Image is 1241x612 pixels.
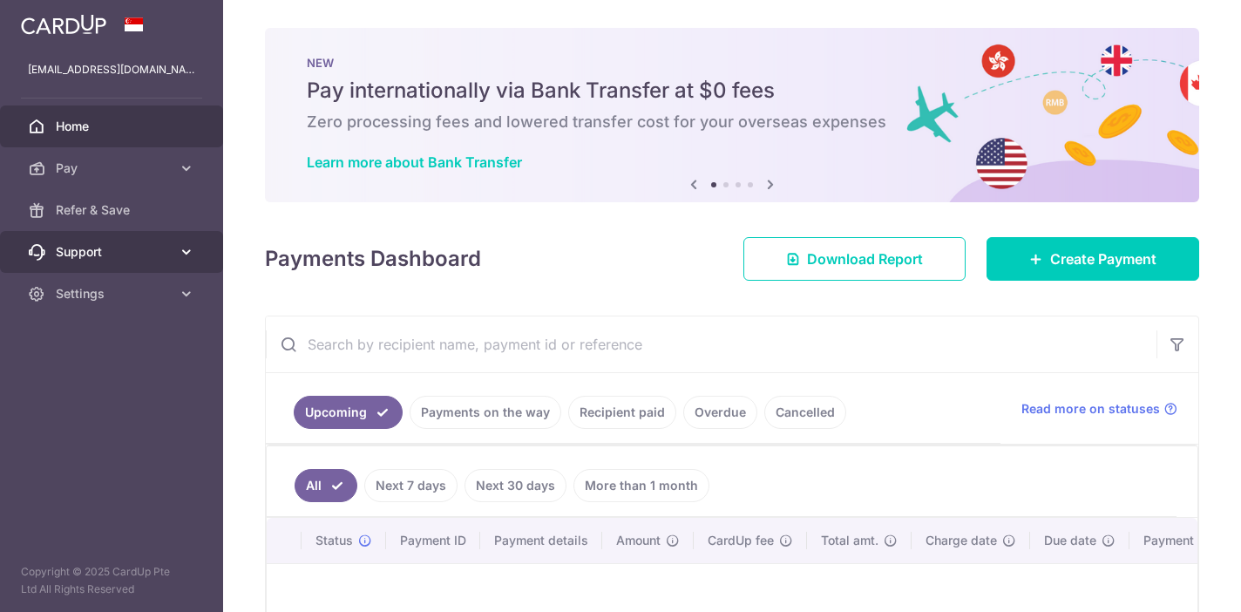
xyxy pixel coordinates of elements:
a: Recipient paid [568,396,676,429]
th: Payment ID [386,518,480,563]
span: Status [315,532,353,549]
a: Next 30 days [465,469,566,502]
a: Payments on the way [410,396,561,429]
span: Total amt. [821,532,878,549]
span: Create Payment [1050,248,1156,269]
h6: Zero processing fees and lowered transfer cost for your overseas expenses [307,112,1157,133]
a: Create Payment [987,237,1199,281]
span: Read more on statuses [1021,400,1160,418]
span: CardUp fee [708,532,774,549]
span: Support [56,243,171,261]
a: Download Report [743,237,966,281]
span: Pay [56,160,171,177]
p: [EMAIL_ADDRESS][DOMAIN_NAME] [28,61,195,78]
h4: Payments Dashboard [265,243,481,275]
span: Settings [56,285,171,303]
a: Upcoming [294,396,403,429]
span: Charge date [926,532,997,549]
img: CardUp [21,14,106,35]
a: Cancelled [764,396,846,429]
input: Search by recipient name, payment id or reference [266,316,1156,372]
h5: Pay internationally via Bank Transfer at $0 fees [307,77,1157,105]
th: Payment details [480,518,602,563]
a: All [295,469,357,502]
a: Read more on statuses [1021,400,1177,418]
a: Learn more about Bank Transfer [307,153,522,171]
span: Amount [616,532,661,549]
a: More than 1 month [573,469,709,502]
a: Next 7 days [364,469,458,502]
p: NEW [307,56,1157,70]
span: Refer & Save [56,201,171,219]
a: Overdue [683,396,757,429]
span: Home [56,118,171,135]
span: Due date [1044,532,1096,549]
span: Download Report [807,248,923,269]
img: Bank transfer banner [265,28,1199,202]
